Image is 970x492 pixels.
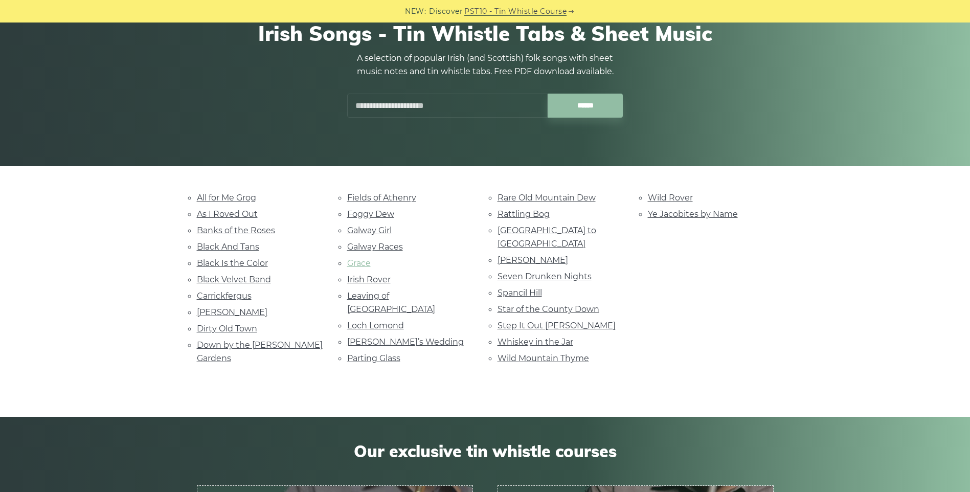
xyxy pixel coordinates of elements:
[197,324,257,333] a: Dirty Old Town
[347,337,464,347] a: [PERSON_NAME]’s Wedding
[197,291,252,301] a: Carrickfergus
[498,272,592,281] a: Seven Drunken Nights
[197,242,259,252] a: Black And Tans
[197,258,268,268] a: Black Is the Color
[429,6,463,17] span: Discover
[347,353,400,363] a: Parting Glass
[405,6,426,17] span: NEW:
[347,193,416,203] a: Fields of Athenry
[347,209,394,219] a: Foggy Dew
[347,258,371,268] a: Grace
[347,226,392,235] a: Galway Girl
[498,304,599,314] a: Star of the County Down
[464,6,567,17] a: PST10 - Tin Whistle Course
[498,288,542,298] a: Spancil Hill
[648,193,693,203] a: Wild Rover
[347,52,623,78] p: A selection of popular Irish (and Scottish) folk songs with sheet music notes and tin whistle tab...
[197,193,256,203] a: All for Me Grog
[498,353,589,363] a: Wild Mountain Thyme
[197,441,774,461] span: Our exclusive tin whistle courses
[197,307,267,317] a: [PERSON_NAME]
[498,226,596,249] a: [GEOGRAPHIC_DATA] to [GEOGRAPHIC_DATA]
[347,275,391,284] a: Irish Rover
[197,340,323,363] a: Down by the [PERSON_NAME] Gardens
[347,242,403,252] a: Galway Races
[498,321,616,330] a: Step It Out [PERSON_NAME]
[648,209,738,219] a: Ye Jacobites by Name
[498,255,568,265] a: [PERSON_NAME]
[197,226,275,235] a: Banks of the Roses
[498,209,550,219] a: Rattling Bog
[347,321,404,330] a: Loch Lomond
[498,193,596,203] a: Rare Old Mountain Dew
[347,291,435,314] a: Leaving of [GEOGRAPHIC_DATA]
[197,21,774,46] h1: Irish Songs - Tin Whistle Tabs & Sheet Music
[498,337,573,347] a: Whiskey in the Jar
[197,275,271,284] a: Black Velvet Band
[197,209,258,219] a: As I Roved Out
